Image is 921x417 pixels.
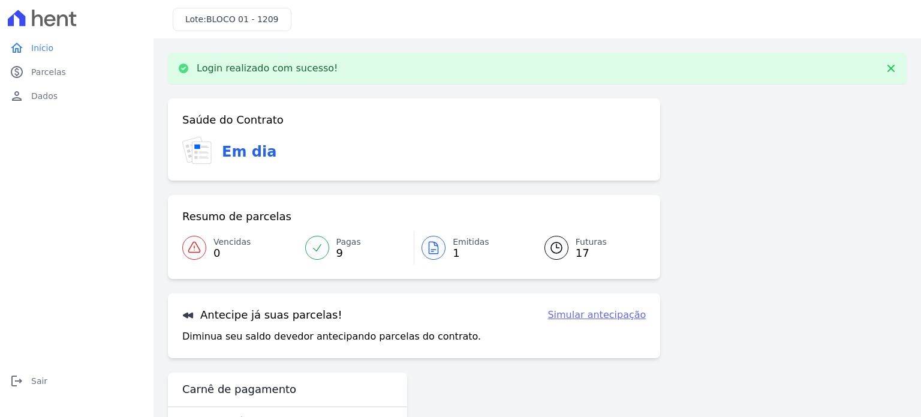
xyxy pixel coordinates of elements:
span: Dados [31,90,58,102]
h3: Em dia [222,141,276,163]
span: 17 [576,248,607,258]
a: Emitidas 1 [414,231,530,265]
h3: Antecipe já suas parcelas! [182,308,342,322]
i: home [10,41,24,55]
a: personDados [5,84,149,108]
a: Futuras 17 [530,231,646,265]
span: Futuras [576,236,607,248]
a: Pagas 9 [298,231,414,265]
span: Pagas [336,236,361,248]
span: Vencidas [213,236,251,248]
h3: Resumo de parcelas [182,209,291,224]
span: Sair [31,375,47,387]
h3: Saúde do Contrato [182,113,284,127]
i: person [10,89,24,103]
h3: Lote: [185,13,279,26]
a: Vencidas 0 [182,231,298,265]
i: logout [10,374,24,388]
span: 0 [213,248,251,258]
span: Início [31,42,53,54]
a: homeInício [5,36,149,60]
h3: Carnê de pagamento [182,382,296,397]
p: Login realizado com sucesso! [197,62,338,74]
span: 1 [453,248,489,258]
a: paidParcelas [5,60,149,84]
span: BLOCO 01 - 1209 [206,14,279,24]
p: Diminua seu saldo devedor antecipando parcelas do contrato. [182,329,481,344]
i: paid [10,65,24,79]
a: Simular antecipação [547,308,646,322]
a: logoutSair [5,369,149,393]
span: Emitidas [453,236,489,248]
span: Parcelas [31,66,66,78]
span: 9 [336,248,361,258]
